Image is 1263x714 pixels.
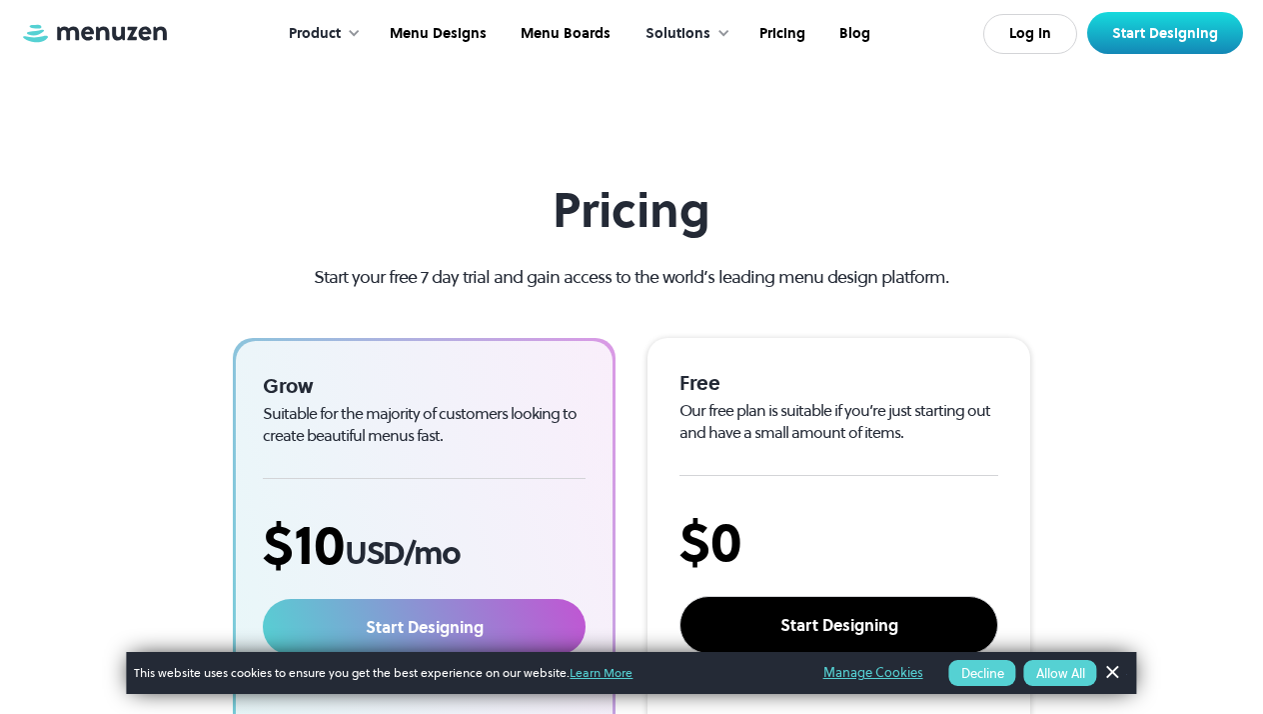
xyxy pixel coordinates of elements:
div: Grow [263,373,586,399]
span: /mo [404,531,460,575]
div: Product [289,23,341,45]
div: $0 [679,508,998,575]
a: Blog [820,3,885,65]
div: Our free plan is suitable if you’re just starting out and have a small amount of items. [679,400,998,443]
a: Menu Boards [502,3,626,65]
h1: Pricing [279,182,985,239]
a: Menu Designs [371,3,502,65]
a: Dismiss Banner [1097,658,1127,688]
div: Suitable for the majority of customers looking to create beautiful menus fast. [263,403,586,446]
a: Start Designing [679,596,998,654]
a: Pricing [740,3,820,65]
div: Solutions [626,3,740,65]
div: Product [269,3,371,65]
div: Solutions [645,23,710,45]
button: Allow All [1024,660,1097,686]
div: $10 [263,511,586,578]
span: This website uses cookies to ensure you get the best experience on our website. [134,664,794,682]
p: Start your free 7 day trial and gain access to the world’s leading menu design platform. [279,263,985,290]
span: USD [345,531,404,575]
div: Free [679,370,998,396]
button: Decline [949,660,1016,686]
a: Start Designing [1087,12,1243,54]
a: Manage Cookies [823,662,923,684]
a: Log In [983,14,1077,54]
a: Learn More [570,664,632,681]
a: Start Designing [263,599,586,655]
